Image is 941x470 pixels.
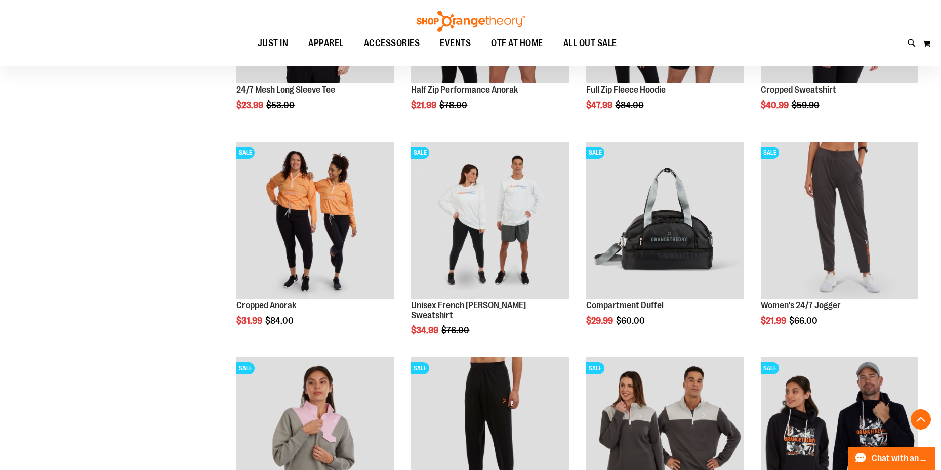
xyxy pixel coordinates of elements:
span: JUST IN [258,32,289,55]
span: SALE [411,362,429,374]
a: Unisex French [PERSON_NAME] Sweatshirt [411,300,526,320]
span: $21.99 [761,316,788,326]
span: SALE [586,147,604,159]
span: SALE [761,362,779,374]
div: product [581,137,749,352]
a: Full Zip Fleece Hoodie [586,84,666,95]
span: ALL OUT SALE [563,32,617,55]
span: $23.99 [236,100,265,110]
span: $66.00 [789,316,819,326]
div: product [231,137,399,352]
a: Women's 24/7 Jogger [761,300,841,310]
img: Product image for 24/7 Jogger [761,142,918,299]
span: $31.99 [236,316,264,326]
img: Cropped Anorak primary image [236,142,394,299]
span: Chat with an Expert [872,454,929,463]
span: $84.00 [616,100,645,110]
span: SALE [236,147,255,159]
span: $78.00 [439,100,469,110]
a: Unisex French Terry Crewneck Sweatshirt primary imageSALE [411,142,568,301]
span: $76.00 [441,325,471,335]
span: APPAREL [308,32,344,55]
div: product [406,137,574,362]
span: SALE [411,147,429,159]
span: SALE [236,362,255,374]
img: Shop Orangetheory [415,11,526,32]
span: $21.99 [411,100,438,110]
a: Compartment Duffel front SALE [586,142,744,301]
span: SALE [761,147,779,159]
a: Cropped Anorak primary imageSALE [236,142,394,301]
span: $60.00 [616,316,646,326]
img: Compartment Duffel front [586,142,744,299]
span: $34.99 [411,325,440,335]
span: $40.99 [761,100,790,110]
button: Back To Top [911,409,931,430]
span: $59.90 [792,100,821,110]
span: SALE [586,362,604,374]
span: $84.00 [265,316,295,326]
a: 24/7 Mesh Long Sleeve Tee [236,84,335,95]
a: Product image for 24/7 JoggerSALE [761,142,918,301]
span: ACCESSORIES [364,32,420,55]
span: $53.00 [266,100,296,110]
a: Compartment Duffel [586,300,664,310]
div: product [756,137,923,352]
span: $47.99 [586,100,614,110]
img: Unisex French Terry Crewneck Sweatshirt primary image [411,142,568,299]
button: Chat with an Expert [848,447,935,470]
a: Cropped Sweatshirt [761,84,836,95]
span: $29.99 [586,316,615,326]
a: Half Zip Performance Anorak [411,84,518,95]
span: OTF AT HOME [491,32,543,55]
a: Cropped Anorak [236,300,296,310]
span: EVENTS [440,32,471,55]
